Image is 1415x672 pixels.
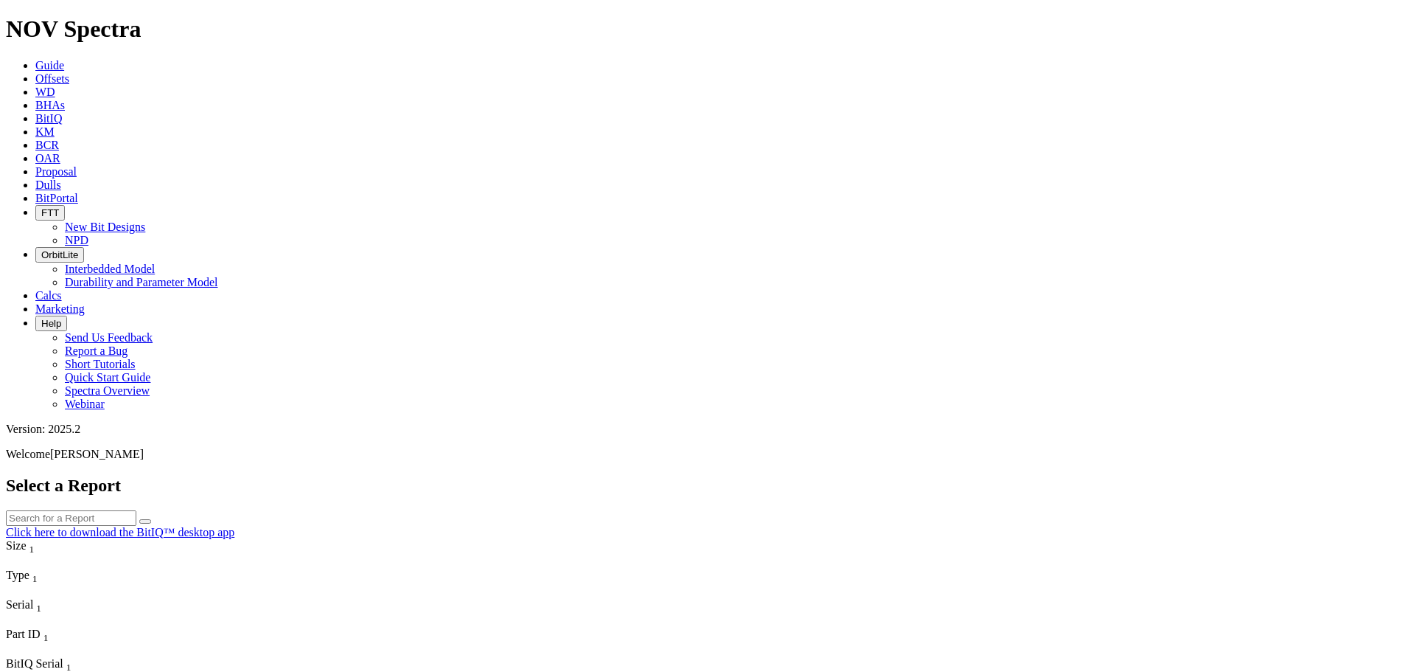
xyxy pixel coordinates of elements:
[35,165,77,178] a: Proposal
[65,358,136,370] a: Short Tutorials
[32,573,38,584] sub: 1
[6,510,136,526] input: Search for a Report
[35,316,67,331] button: Help
[6,569,142,598] div: Sort None
[65,398,105,410] a: Webinar
[6,585,142,598] div: Column Menu
[65,234,88,246] a: NPD
[6,476,1409,496] h2: Select a Report
[6,657,63,670] span: BitIQ Serial
[6,598,142,614] div: Serial Sort None
[6,555,142,569] div: Column Menu
[35,139,59,151] a: BCR
[6,423,1409,436] div: Version: 2025.2
[35,179,61,191] a: Dulls
[6,614,142,628] div: Column Menu
[6,526,234,538] a: Click here to download the BitIQ™ desktop app
[6,448,1409,461] p: Welcome
[41,318,61,329] span: Help
[50,448,144,460] span: [PERSON_NAME]
[6,539,142,569] div: Sort None
[6,569,142,585] div: Type Sort None
[36,603,41,614] sub: 1
[35,125,55,138] a: KM
[6,628,41,640] span: Part ID
[66,657,71,670] span: Sort None
[43,632,49,643] sub: 1
[29,544,35,555] sub: 1
[35,247,84,263] button: OrbitLite
[29,539,35,552] span: Sort None
[65,344,127,357] a: Report a Bug
[65,276,218,288] a: Durability and Parameter Model
[43,628,49,640] span: Sort None
[41,249,78,260] span: OrbitLite
[35,99,65,111] a: BHAs
[6,539,27,552] span: Size
[6,598,33,611] span: Serial
[6,644,142,657] div: Column Menu
[35,152,60,164] a: OAR
[41,207,59,218] span: FTT
[6,598,142,628] div: Sort None
[65,263,155,275] a: Interbedded Model
[65,371,150,384] a: Quick Start Guide
[35,59,64,72] a: Guide
[6,539,142,555] div: Size Sort None
[36,598,41,611] span: Sort None
[65,221,145,233] a: New Bit Designs
[35,302,85,315] a: Marketing
[65,384,150,397] a: Spectra Overview
[6,628,142,644] div: Part ID Sort None
[35,72,69,85] a: Offsets
[35,112,62,125] a: BitIQ
[35,192,78,204] a: BitPortal
[6,15,1409,43] h1: NOV Spectra
[6,628,142,657] div: Sort None
[65,331,153,344] a: Send Us Feedback
[6,569,29,581] span: Type
[32,569,38,581] span: Sort None
[35,289,62,302] a: Calcs
[35,86,55,98] a: WD
[35,205,65,221] button: FTT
